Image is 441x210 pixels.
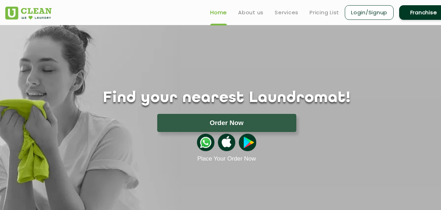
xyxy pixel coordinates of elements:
a: Login/Signup [345,5,394,20]
a: Home [210,8,227,17]
a: Place Your Order Now [197,155,256,162]
button: Order Now [157,114,296,132]
a: Pricing List [310,8,339,17]
img: whatsappicon.png [197,134,214,151]
a: Services [275,8,298,17]
img: apple-icon.png [218,134,235,151]
img: playstoreicon.png [239,134,256,151]
a: About us [238,8,264,17]
img: UClean Laundry and Dry Cleaning [5,7,52,20]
